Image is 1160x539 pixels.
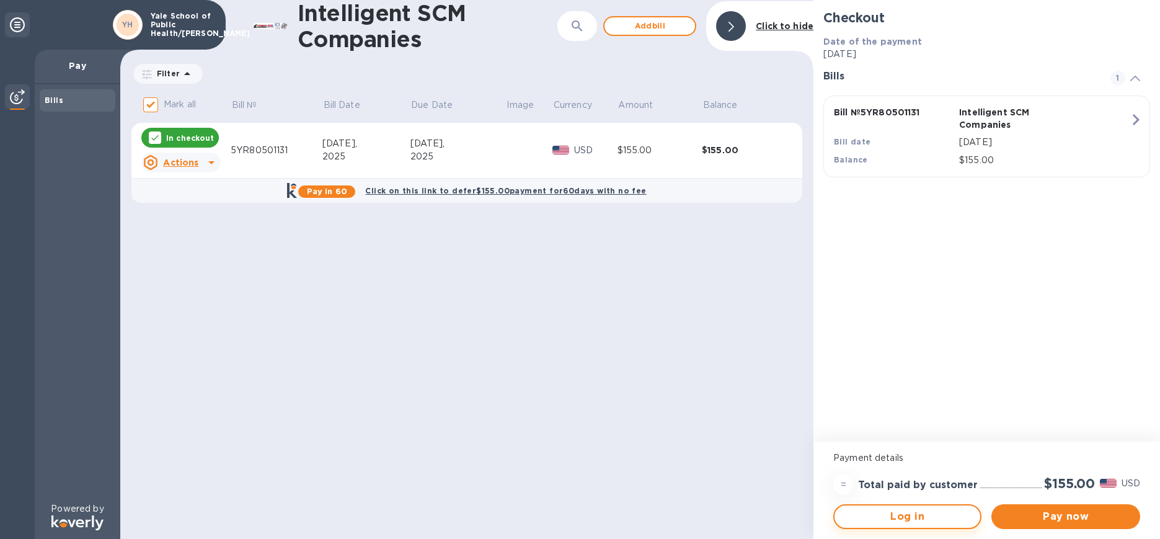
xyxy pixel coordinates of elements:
[614,19,685,33] span: Add bill
[232,99,257,112] p: Bill №
[858,479,978,491] h3: Total paid by customer
[833,474,853,494] div: =
[823,37,922,47] b: Date of the payment
[1001,509,1130,524] span: Pay now
[603,16,696,36] button: Addbill
[1100,479,1117,488] img: USD
[554,99,592,112] p: Currency
[703,99,738,112] p: Balance
[1044,476,1095,491] h2: $155.00
[324,99,360,112] p: Bill Date
[507,99,534,112] p: Image
[823,96,1150,177] button: Bill №5YR80501131Intelligent SCM CompaniesBill date[DATE]Balance$155.00
[552,146,569,154] img: USD
[322,150,410,163] div: 2025
[834,106,954,118] p: Bill № 5YR80501131
[618,144,702,157] div: $155.00
[823,71,1096,82] h3: Bills
[703,99,754,112] span: Balance
[122,20,133,29] b: YH
[834,155,868,164] b: Balance
[1122,477,1140,490] p: USD
[45,96,63,105] b: Bills
[833,504,981,529] button: Log in
[959,106,1079,131] p: Intelligent SCM Companies
[164,98,196,111] p: Mark all
[51,502,104,515] p: Powered by
[618,99,653,112] p: Amount
[702,144,786,156] div: $155.00
[756,21,813,31] b: Click to hide
[307,187,347,196] b: Pay in 60
[833,452,1140,465] p: Payment details
[574,144,618,157] p: USD
[324,99,376,112] span: Bill Date
[163,158,198,167] u: Actions
[411,99,469,112] span: Due Date
[45,60,110,72] p: Pay
[834,137,871,146] b: Bill date
[166,133,214,143] p: In checkout
[991,504,1140,529] button: Pay now
[410,137,506,150] div: [DATE],
[959,136,1130,149] p: [DATE]
[959,154,1130,167] p: $155.00
[411,99,453,112] p: Due Date
[232,99,273,112] span: Bill №
[151,12,213,38] p: Yale School of Public Health/[PERSON_NAME]
[322,137,410,150] div: [DATE],
[365,186,646,195] b: Click on this link to defer $155.00 payment for 60 days with no fee
[1110,71,1125,86] span: 1
[410,150,506,163] div: 2025
[152,68,180,79] p: Filter
[823,10,1150,25] h2: Checkout
[618,99,669,112] span: Amount
[844,509,970,524] span: Log in
[51,515,104,530] img: Logo
[823,48,1150,61] p: [DATE]
[231,144,322,157] div: 5YR80501131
